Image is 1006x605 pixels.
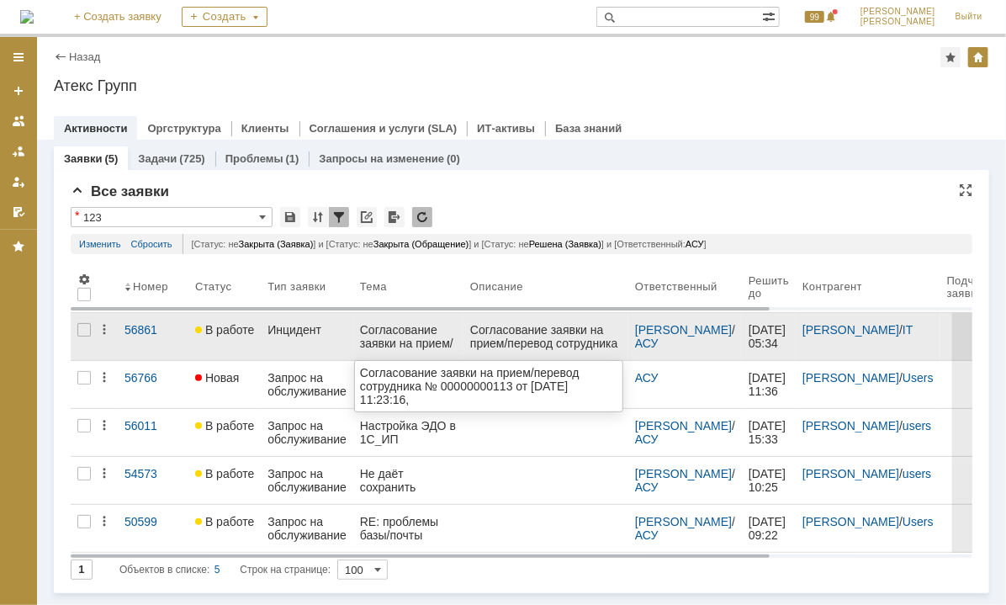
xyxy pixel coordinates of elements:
[477,122,535,135] a: ИТ-активы
[860,17,935,27] span: [PERSON_NAME]
[183,234,964,254] div: [Статус: не ] и [Статус: не ] и [Статус: не ] и [Ответственный: ]
[286,152,299,165] div: (1)
[470,280,523,293] div: Описание
[267,515,347,542] div: Запрос на обслуживание
[20,10,34,24] a: Перейти на домашнюю страницу
[749,371,789,398] span: [DATE] 11:36
[98,515,111,528] div: Действия
[802,515,899,528] a: [PERSON_NAME]
[71,183,169,199] span: Все заявки
[188,313,261,360] a: В работе
[742,505,796,552] a: [DATE] 09:22
[749,515,789,542] span: [DATE] 09:22
[802,467,899,480] a: [PERSON_NAME]
[360,515,457,542] div: RE: проблемы базы/почты
[267,371,347,398] div: Запрос на обслуживание
[412,207,432,227] div: Обновлять список
[118,409,188,456] a: 56011
[360,366,612,406] div: Согласование заявки на прием/перевод сотрудника № 00000000113 от [DATE] 11:23:16,
[195,371,240,385] span: Новая
[635,467,732,480] a: [PERSON_NAME]
[261,361,353,408] a: Запрос на обслуживание
[742,409,796,456] a: [DATE] 15:33
[749,467,789,494] span: [DATE] 10:25
[241,122,289,135] a: Клиенты
[635,515,732,528] a: [PERSON_NAME]
[188,457,261,504] a: В работе
[225,152,283,165] a: Проблемы
[353,361,463,408] a: Рынки сбыта
[635,419,735,446] div: /
[195,323,254,337] span: В работе
[635,323,732,337] a: [PERSON_NAME]
[267,323,347,337] div: Инцидент
[77,273,91,286] span: Настройки
[5,168,32,195] a: Мои заявки
[360,280,387,293] div: Тема
[118,457,188,504] a: 54573
[802,280,862,293] div: Контрагент
[124,371,182,385] div: 56766
[805,11,824,23] span: 99
[762,8,779,24] span: Расширенный поиск
[802,419,934,433] div: /
[742,313,796,360] a: [DATE] 05:34
[195,515,254,528] span: В работе
[261,505,353,552] a: Запрос на обслуживание
[119,560,331,580] i: Строк на странице:
[195,419,254,433] span: В работе
[75,210,79,221] div: Настройки списка отличаются от сохраненных в виде
[188,261,261,313] th: Статус
[940,47,961,67] div: Добавить в избранное
[555,122,622,135] a: База знаний
[124,515,182,528] div: 50599
[118,313,188,360] a: 56861
[360,467,457,494] div: Не даёт сохранить документ из 1С
[903,371,934,385] a: Users
[131,234,172,254] a: Сбросить
[360,323,457,350] div: Согласование заявки на прием/перевод сотрудника № 00000000113 от [DATE] 11:23:16,
[195,467,254,480] span: В работе
[182,7,267,27] div: Создать
[635,480,659,494] a: АСУ
[261,313,353,360] a: Инцидент
[98,371,111,385] div: Действия
[267,467,347,494] div: Запрос на обслуживание
[384,207,405,227] div: Экспорт списка
[742,457,796,504] a: [DATE] 10:25
[98,467,111,480] div: Действия
[5,77,32,104] a: Создать заявку
[796,261,940,313] th: Контрагент
[124,467,182,480] div: 54573
[360,419,457,446] div: Настройка ЭДО в 1С_ИП [PERSON_NAME] Мальцев_ИП Науменко_ООО Сигур
[261,457,353,504] a: Запрос на обслуживание
[628,261,742,313] th: Ответственный
[5,138,32,165] a: Заявки в моей ответственности
[357,207,377,227] div: Скопировать ссылку на список
[749,419,789,446] span: [DATE] 15:33
[903,515,934,528] a: Users
[138,152,177,165] a: Задачи
[214,560,220,580] div: 5
[860,7,935,17] span: [PERSON_NAME]
[5,108,32,135] a: Заявки на командах
[119,564,209,576] span: Объектов в списке:
[903,323,913,337] a: IT
[308,207,328,227] div: Сортировка...
[104,152,118,165] div: (5)
[635,419,732,433] a: [PERSON_NAME]
[98,419,111,433] div: Действия
[5,199,32,226] a: Мои согласования
[686,239,704,249] span: АСУ
[118,261,188,313] th: Номер
[635,433,659,446] a: АСУ
[802,323,934,337] div: /
[261,261,353,313] th: Тип заявки
[188,505,261,552] a: В работе
[79,234,121,254] a: Изменить
[319,152,444,165] a: Запросы на изменение
[124,419,182,433] div: 56011
[267,419,347,446] div: Запрос на обслуживание
[749,323,789,350] span: [DATE] 05:34
[329,207,349,227] div: Фильтрация...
